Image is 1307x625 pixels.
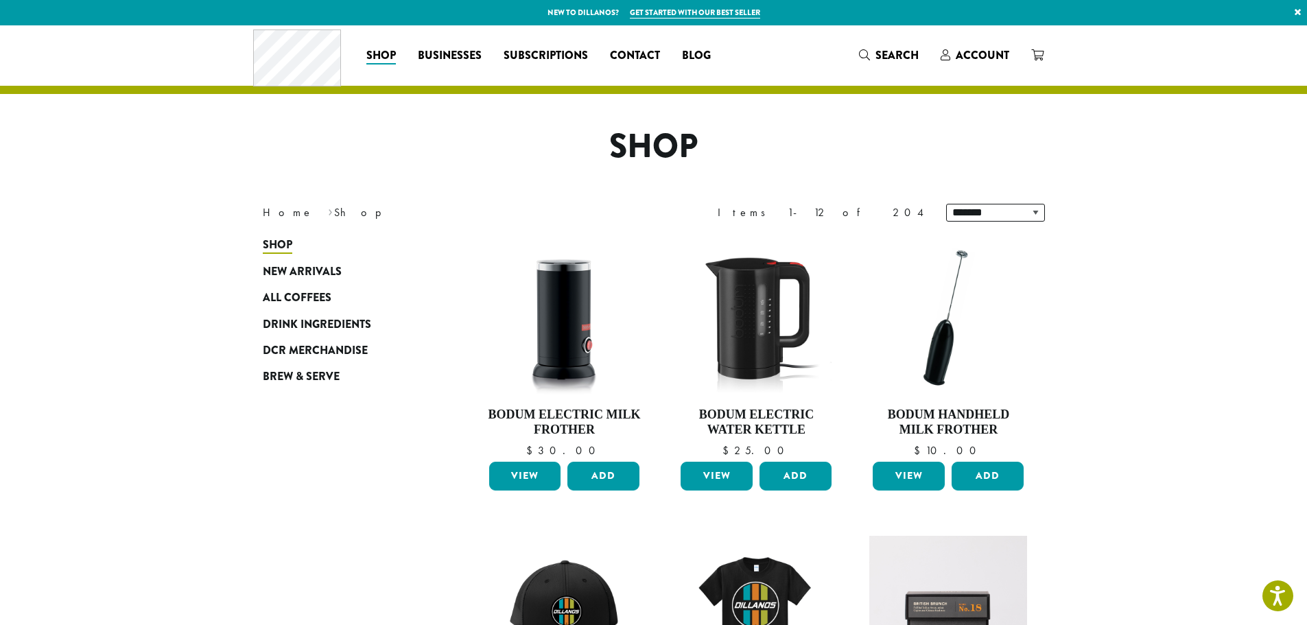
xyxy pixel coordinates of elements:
a: DCR Merchandise [263,338,427,364]
h4: Bodum Handheld Milk Frother [869,408,1027,437]
a: View [489,462,561,491]
span: Account [956,47,1009,63]
img: DP3954.01-002.png [485,239,643,397]
nav: Breadcrumb [263,204,633,221]
a: Search [848,44,930,67]
a: View [873,462,945,491]
a: Get started with our best seller [630,7,760,19]
span: New Arrivals [263,263,342,281]
span: Shop [366,47,396,64]
img: DP3927.01-002.png [869,239,1027,397]
a: New Arrivals [263,259,427,285]
span: Blog [682,47,711,64]
h4: Bodum Electric Milk Frother [486,408,644,437]
a: Shop [263,232,427,258]
a: Drink Ingredients [263,311,427,337]
span: DCR Merchandise [263,342,368,359]
a: All Coffees [263,285,427,311]
span: Shop [263,237,292,254]
button: Add [952,462,1024,491]
span: Businesses [418,47,482,64]
a: Bodum Handheld Milk Frother $10.00 [869,239,1027,456]
bdi: 30.00 [526,443,602,458]
a: Shop [355,45,407,67]
bdi: 25.00 [722,443,790,458]
button: Add [567,462,639,491]
h4: Bodum Electric Water Kettle [677,408,835,437]
a: Bodum Electric Milk Frother $30.00 [486,239,644,456]
a: Brew & Serve [263,364,427,390]
a: Bodum Electric Water Kettle $25.00 [677,239,835,456]
div: Items 1-12 of 204 [718,204,926,221]
h1: Shop [252,127,1055,167]
span: $ [526,443,538,458]
a: Home [263,205,314,220]
span: Contact [610,47,660,64]
span: › [328,200,333,221]
span: $ [914,443,926,458]
a: View [681,462,753,491]
span: Drink Ingredients [263,316,371,333]
bdi: 10.00 [914,443,982,458]
span: Brew & Serve [263,368,340,386]
span: All Coffees [263,290,331,307]
button: Add [760,462,832,491]
img: DP3955.01.png [677,239,835,397]
span: Search [875,47,919,63]
span: $ [722,443,734,458]
span: Subscriptions [504,47,588,64]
